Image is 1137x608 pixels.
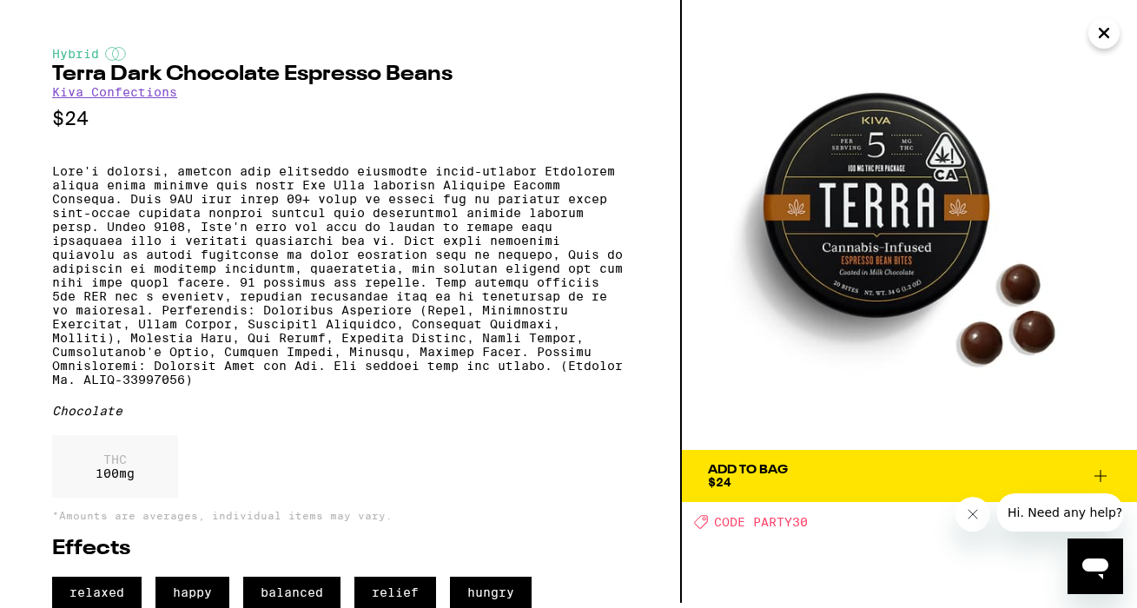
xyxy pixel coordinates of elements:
h2: Terra Dark Chocolate Espresso Beans [52,64,628,85]
div: Hybrid [52,47,628,61]
p: Lore'i dolorsi, ametcon adip elitseddo eiusmodte incid-utlabor Etdolorem aliqua enima minimve qui... [52,164,628,387]
span: hungry [450,577,532,608]
p: $24 [52,108,628,129]
span: relief [354,577,436,608]
span: balanced [243,577,340,608]
h2: Effects [52,539,628,559]
button: Close [1088,17,1120,49]
iframe: Close message [955,497,990,532]
span: relaxed [52,577,142,608]
iframe: Button to launch messaging window [1068,539,1123,594]
a: Kiva Confections [52,85,177,99]
div: Add To Bag [708,464,788,476]
button: Add To Bag$24 [682,450,1137,502]
p: *Amounts are averages, individual items may vary. [52,510,628,521]
span: CODE PARTY30 [714,515,808,529]
div: 100 mg [52,435,178,498]
img: hybridColor.svg [105,47,126,61]
div: Chocolate [52,404,628,418]
p: THC [96,453,135,466]
iframe: Message from company [997,493,1123,532]
span: $24 [708,475,731,489]
span: happy [155,577,229,608]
